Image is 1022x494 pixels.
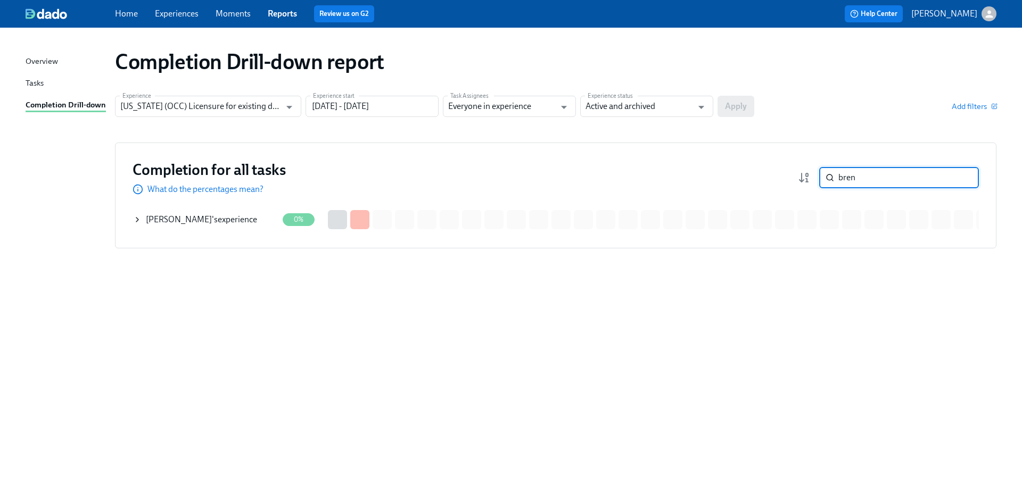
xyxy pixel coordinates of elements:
h3: Completion for all tasks [133,160,286,179]
button: Open [693,99,710,115]
span: Help Center [850,9,897,19]
span: 0% [287,215,310,223]
div: Overview [26,55,58,69]
p: What do the percentages mean? [147,183,263,195]
button: Open [281,99,298,115]
a: Home [115,9,138,19]
a: dado [26,9,115,19]
span: [PERSON_NAME] [146,214,212,224]
button: [PERSON_NAME] [911,6,996,21]
p: [PERSON_NAME] [911,8,977,20]
button: Review us on G2 [314,5,374,22]
a: Review us on G2 [319,9,369,19]
button: Open [556,99,572,115]
div: Tasks [26,77,44,90]
button: Add filters [952,101,996,112]
a: Tasks [26,77,106,90]
div: [PERSON_NAME]'sexperience [133,209,278,230]
a: Completion Drill-down [26,99,106,112]
img: dado [26,9,67,19]
h1: Completion Drill-down report [115,49,384,74]
div: 's experience [146,214,257,225]
a: Overview [26,55,106,69]
button: Help Center [845,5,903,22]
a: Moments [216,9,251,19]
input: Search by name [838,167,979,188]
a: Experiences [155,9,199,19]
a: Reports [268,9,297,19]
